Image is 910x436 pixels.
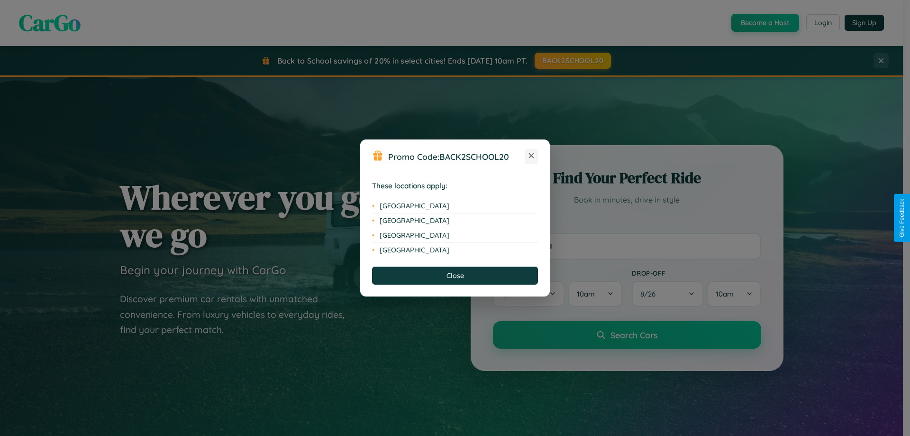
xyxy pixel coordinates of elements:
b: BACK2SCHOOL20 [439,151,509,162]
div: Give Feedback [899,199,905,237]
li: [GEOGRAPHIC_DATA] [372,199,538,213]
li: [GEOGRAPHIC_DATA] [372,228,538,243]
button: Close [372,267,538,285]
li: [GEOGRAPHIC_DATA] [372,213,538,228]
li: [GEOGRAPHIC_DATA] [372,243,538,257]
h3: Promo Code: [388,151,525,162]
strong: These locations apply: [372,181,447,190]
